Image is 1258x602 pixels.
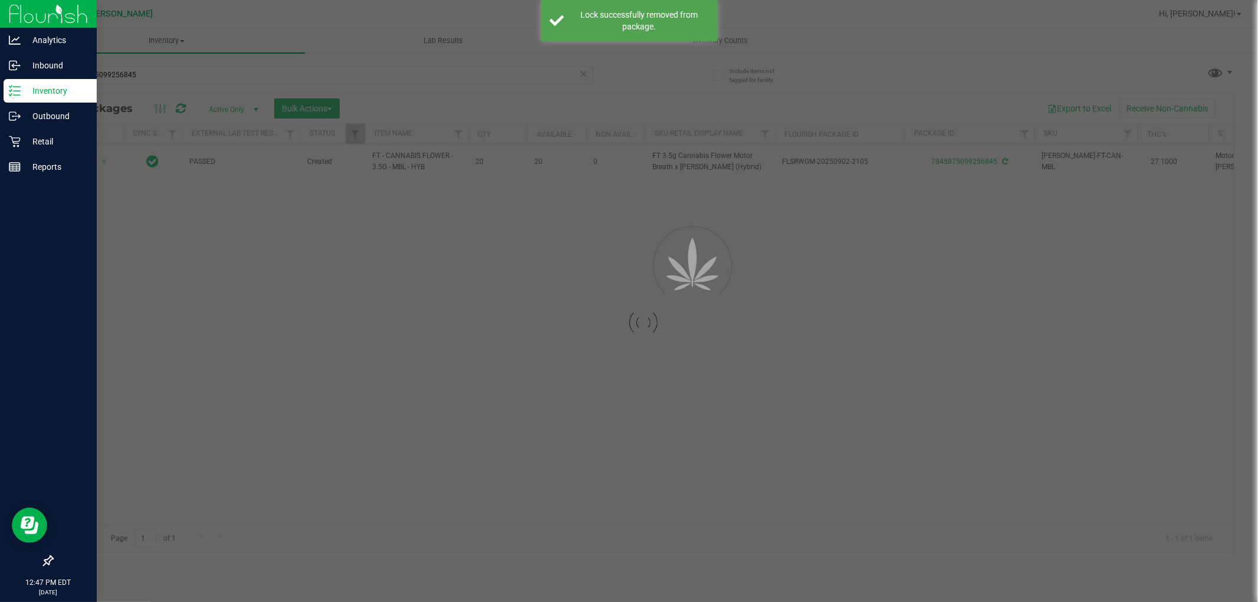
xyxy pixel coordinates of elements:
inline-svg: Retail [9,136,21,147]
inline-svg: Reports [9,161,21,173]
inline-svg: Analytics [9,34,21,46]
inline-svg: Outbound [9,110,21,122]
p: Retail [21,134,91,149]
div: Lock successfully removed from package. [570,9,709,32]
inline-svg: Inventory [9,85,21,97]
p: Outbound [21,109,91,123]
p: Reports [21,160,91,174]
iframe: Resource center [12,508,47,543]
p: [DATE] [5,588,91,597]
p: Analytics [21,33,91,47]
inline-svg: Inbound [9,60,21,71]
p: 12:47 PM EDT [5,577,91,588]
p: Inbound [21,58,91,73]
p: Inventory [21,84,91,98]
